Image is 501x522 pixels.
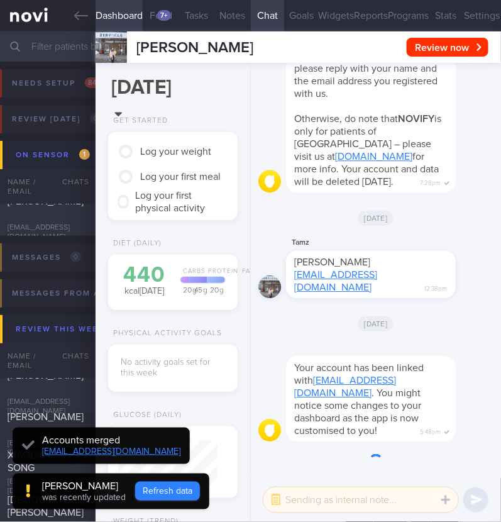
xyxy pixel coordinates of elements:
[108,116,168,126] div: Get Started
[121,264,168,286] div: 440
[8,223,89,242] div: [EMAIL_ADDRESS][DOMAIN_NAME]
[205,286,224,294] div: 20 g
[336,152,413,162] a: [DOMAIN_NAME]
[420,175,441,187] span: 7:28pm
[121,264,168,297] div: kcal [DATE]
[424,281,447,293] span: 12:38pm
[108,239,162,248] div: Diet (Daily)
[13,321,129,338] div: Review this week
[42,434,180,447] div: Accounts merged
[399,114,435,124] strong: NOVIFY
[70,252,81,262] span: 0
[358,316,394,331] span: [DATE]
[45,343,96,369] div: Chats
[9,111,104,128] div: Review [DATE]
[177,267,207,283] div: Carbs
[420,425,441,436] span: 5:48pm
[121,357,224,379] div: No activity goals set for this week
[9,249,84,266] div: Messages
[295,270,378,292] a: [EMAIL_ADDRESS][DOMAIN_NAME]
[407,38,488,57] button: Review now
[9,285,165,302] div: Messages from Archived
[8,477,88,496] div: [EMAIL_ADDRESS][DOMAIN_NAME]
[135,482,200,501] button: Refresh data
[286,235,493,250] div: Tamz
[157,10,171,21] div: 7+
[295,375,397,398] a: [EMAIL_ADDRESS][DOMAIN_NAME]
[203,267,239,283] div: Protein
[236,267,256,283] div: Fat
[45,169,96,194] div: Chats
[90,113,101,124] span: 0
[295,257,371,267] span: [PERSON_NAME]
[136,40,253,55] span: [PERSON_NAME]
[85,77,99,88] span: 84
[8,412,84,422] span: [PERSON_NAME]
[358,211,394,226] span: [DATE]
[42,493,126,502] span: was recently updated
[295,114,442,187] span: Otherwise, do note that is only for patients of [GEOGRAPHIC_DATA] – please visit us at for more i...
[42,480,126,492] div: [PERSON_NAME]
[79,149,90,160] span: 1
[108,329,222,338] div: Physical Activity Goals
[42,447,180,456] a: [EMAIL_ADDRESS][DOMAIN_NAME]
[13,147,93,164] div: On sensor
[189,286,209,294] div: 45 g
[8,397,89,416] div: [EMAIL_ADDRESS][DOMAIN_NAME]
[8,439,89,458] div: [EMAIL_ADDRESS][DOMAIN_NAME]
[295,363,424,436] span: Your account has been linked with . You might notice some changes to your dashboard as the app is...
[8,495,113,518] span: [DEMOGRAPHIC_DATA][PERSON_NAME]
[8,450,50,473] span: XIAODAN SONG
[9,75,102,92] div: Needs setup
[108,411,182,420] div: Glucose (Daily)
[177,286,193,294] div: 20 g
